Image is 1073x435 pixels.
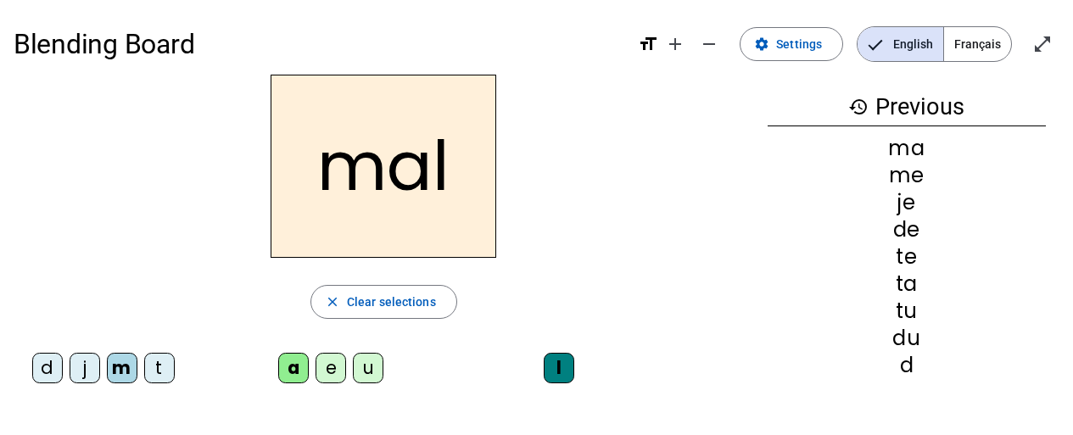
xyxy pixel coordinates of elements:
[310,285,457,319] button: Clear selections
[768,138,1046,159] div: ma
[857,26,1012,62] mat-button-toggle-group: Language selection
[768,355,1046,376] div: d
[754,36,769,52] mat-icon: settings
[768,301,1046,321] div: tu
[768,165,1046,186] div: me
[658,27,692,61] button: Increase font size
[271,75,496,258] h2: mal
[14,17,624,71] h1: Blending Board
[768,247,1046,267] div: te
[665,34,685,54] mat-icon: add
[353,353,383,383] div: u
[544,353,574,383] div: l
[316,353,346,383] div: e
[107,353,137,383] div: m
[768,220,1046,240] div: de
[776,34,822,54] span: Settings
[1032,34,1053,54] mat-icon: open_in_full
[768,328,1046,349] div: du
[347,292,436,312] span: Clear selections
[1025,27,1059,61] button: Enter full screen
[325,294,340,310] mat-icon: close
[638,34,658,54] mat-icon: format_size
[278,353,309,383] div: a
[768,88,1046,126] h3: Previous
[692,27,726,61] button: Decrease font size
[740,27,843,61] button: Settings
[848,97,869,117] mat-icon: history
[768,274,1046,294] div: ta
[144,353,175,383] div: t
[70,353,100,383] div: j
[32,353,63,383] div: d
[699,34,719,54] mat-icon: remove
[858,27,943,61] span: English
[944,27,1011,61] span: Français
[768,192,1046,213] div: je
